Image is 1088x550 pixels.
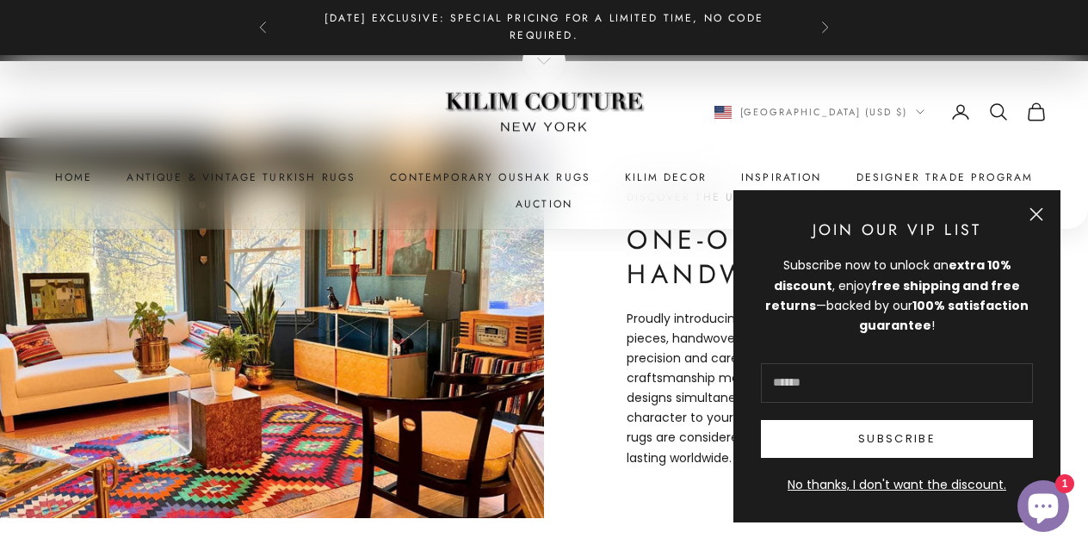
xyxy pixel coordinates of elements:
[765,277,1020,314] strong: free shipping and free returns
[627,309,997,468] p: Proudly introducing our exquisite selection of ancient art pieces, handwoven by [DEMOGRAPHIC_DATA...
[733,190,1060,522] newsletter-popup: Newsletter popup
[55,169,93,186] a: Home
[859,297,1029,334] strong: 100% satisfaction guarantee
[856,169,1034,186] a: Designer Trade Program
[740,104,908,120] span: [GEOGRAPHIC_DATA] (USD $)
[627,223,997,292] p: One-of-a-Kind Handwoven Kilims
[303,10,785,45] p: [DATE] Exclusive: Special Pricing for a Limited Time, No Code Required.
[390,169,590,186] a: Contemporary Oushak Rugs
[761,256,1033,335] div: Subscribe now to unlock an , enjoy —backed by our !
[625,169,707,186] summary: Kilim Decor
[761,420,1033,458] button: Subscribe
[127,169,355,186] a: Antique & Vintage Turkish Rugs
[714,106,732,119] img: United States
[714,104,925,120] button: Change country or currency
[436,71,652,153] img: Logo of Kilim Couture New York
[741,169,822,186] a: Inspiration
[41,169,1047,213] nav: Primary navigation
[761,475,1033,495] button: No thanks, I don't want the discount.
[714,102,1048,122] nav: Secondary navigation
[516,195,572,213] a: Auction
[761,218,1033,242] p: Join Our VIP List
[1012,480,1074,536] inbox-online-store-chat: Shopify online store chat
